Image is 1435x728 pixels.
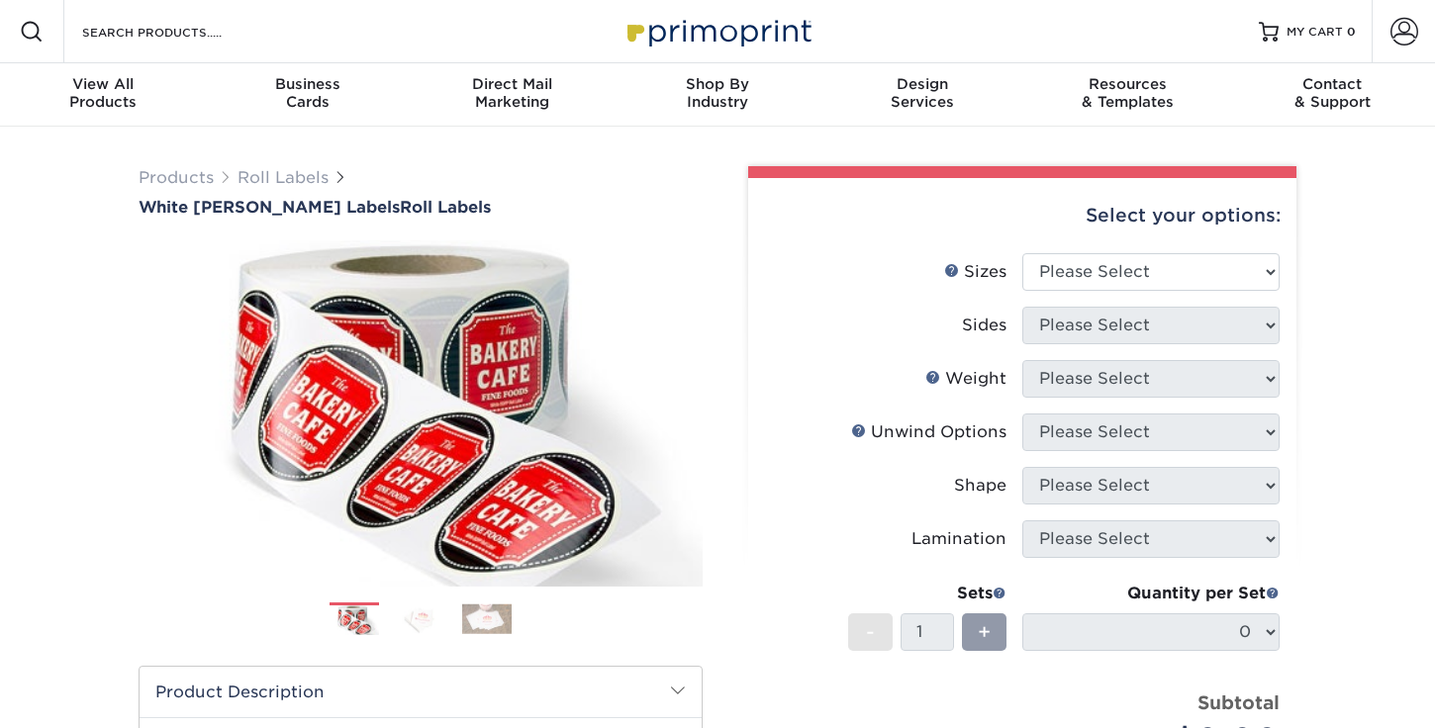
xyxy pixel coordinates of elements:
[962,314,1006,337] div: Sides
[396,603,445,634] img: Roll Labels 02
[1022,582,1280,605] div: Quantity per Set
[205,75,410,93] span: Business
[851,420,1006,444] div: Unwind Options
[615,63,819,127] a: Shop ByIndustry
[410,63,615,127] a: Direct MailMarketing
[139,198,400,217] span: White [PERSON_NAME] Labels
[238,168,329,187] a: Roll Labels
[1025,63,1230,127] a: Resources& Templates
[139,198,703,217] h1: Roll Labels
[820,75,1025,111] div: Services
[80,20,273,44] input: SEARCH PRODUCTS.....
[330,603,379,638] img: Roll Labels 01
[1230,75,1435,111] div: & Support
[1197,691,1280,713] strong: Subtotal
[944,260,1006,284] div: Sizes
[978,617,991,647] span: +
[205,63,410,127] a: BusinessCards
[1287,24,1343,41] span: MY CART
[1025,75,1230,93] span: Resources
[1347,25,1356,39] span: 0
[764,178,1281,253] div: Select your options:
[1025,75,1230,111] div: & Templates
[140,667,702,717] h2: Product Description
[1230,75,1435,93] span: Contact
[139,168,214,187] a: Products
[954,474,1006,498] div: Shape
[615,75,819,93] span: Shop By
[619,10,816,52] img: Primoprint
[615,75,819,111] div: Industry
[820,75,1025,93] span: Design
[866,617,875,647] span: -
[462,603,512,634] img: Roll Labels 03
[1230,63,1435,127] a: Contact& Support
[925,367,1006,391] div: Weight
[205,75,410,111] div: Cards
[139,198,703,217] a: White [PERSON_NAME] LabelsRoll Labels
[820,63,1025,127] a: DesignServices
[410,75,615,111] div: Marketing
[139,219,703,608] img: White BOPP Labels 01
[911,527,1006,551] div: Lamination
[848,582,1006,605] div: Sets
[410,75,615,93] span: Direct Mail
